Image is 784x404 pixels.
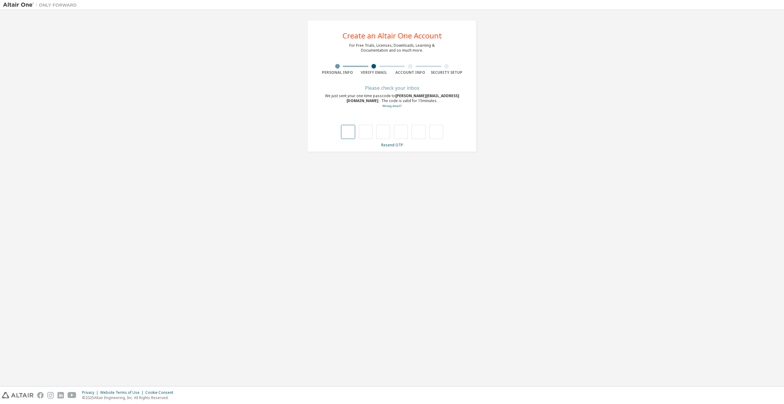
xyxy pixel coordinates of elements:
div: Security Setup [429,70,465,75]
img: facebook.svg [37,392,44,398]
img: Altair One [3,2,80,8]
div: Account Info [392,70,429,75]
div: Privacy [82,390,100,395]
img: linkedin.svg [57,392,64,398]
a: Resend OTP [381,142,403,148]
img: instagram.svg [47,392,54,398]
img: altair_logo.svg [2,392,33,398]
div: Personal Info [319,70,356,75]
div: Website Terms of Use [100,390,145,395]
div: For Free Trials, Licenses, Downloads, Learning & Documentation and so much more. [349,43,435,53]
img: youtube.svg [68,392,76,398]
p: © 2025 Altair Engineering, Inc. All Rights Reserved. [82,395,177,400]
div: Please check your inbox [319,86,465,90]
div: Verify Email [356,70,392,75]
div: Create an Altair One Account [343,32,442,39]
a: Go back to the registration form [382,104,402,108]
span: [PERSON_NAME][EMAIL_ADDRESS][DOMAIN_NAME] [347,93,459,103]
div: Cookie Consent [145,390,177,395]
div: We just sent your one-time passcode to . The code is valid for 15 minutes. [319,93,465,109]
